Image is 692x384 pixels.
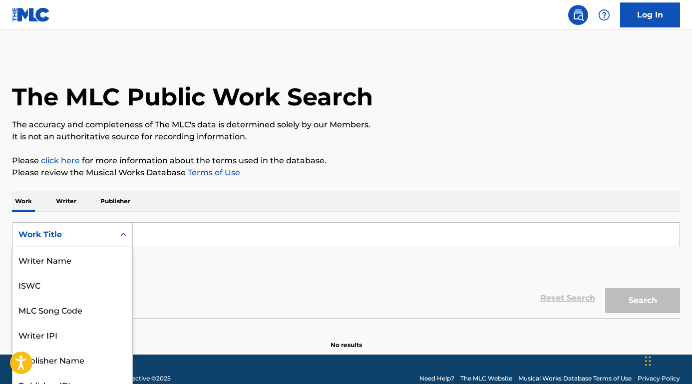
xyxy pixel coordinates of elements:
div: Writer IPI [12,322,132,347]
img: MLC Logo [12,7,50,22]
h1: The MLC Public Work Search [12,82,373,112]
a: Public Search [568,5,588,25]
p: Please review the Musical Works Database [12,167,680,179]
p: No results [331,329,362,350]
a: Privacy Policy [638,374,680,383]
p: Work [12,191,35,212]
div: Glisser [645,346,651,376]
div: ISWC [12,272,132,297]
p: Writer [53,191,79,212]
div: Help [594,5,614,25]
a: Terms of Use [186,168,240,177]
p: The accuracy and completeness of The MLC's data is determined solely by our Members. [12,119,680,131]
p: It is not an authoritative source for recording information. [12,131,680,143]
a: click here [41,156,80,165]
form: Search Form [12,222,680,318]
a: Log In [620,2,680,27]
div: Work Title [18,229,108,241]
img: help [598,9,610,21]
a: The MLC Website [460,374,512,383]
a: Musical Works Database Terms of Use [518,374,632,383]
p: Publisher [97,191,133,212]
div: Widget de chat [642,336,692,384]
div: Publisher Name [12,347,132,372]
div: MLC Song Code [12,297,132,322]
a: Need Help? [419,374,454,383]
div: Writer Name [12,247,132,272]
p: Please for more information about the terms used in the database. [12,155,680,167]
img: search [572,9,584,21]
iframe: Chat Widget [642,336,692,384]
